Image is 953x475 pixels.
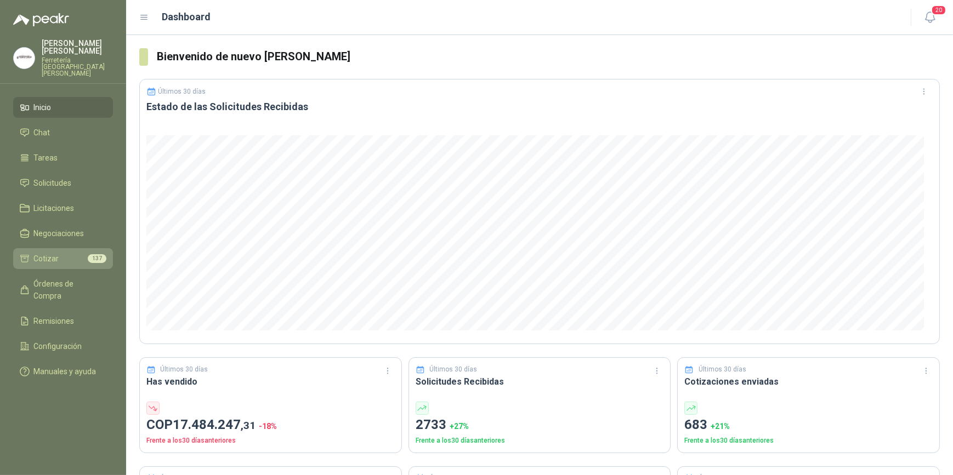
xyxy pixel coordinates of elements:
img: Logo peakr [13,13,69,26]
p: Últimos 30 días [161,364,208,375]
a: Tareas [13,147,113,168]
p: Últimos 30 días [429,364,477,375]
span: ,31 [241,419,256,432]
span: 20 [931,5,946,15]
a: Negociaciones [13,223,113,244]
span: Remisiones [34,315,75,327]
p: Últimos 30 días [699,364,746,375]
span: + 21 % [711,422,730,431]
h1: Dashboard [162,9,211,25]
h3: Cotizaciones enviadas [684,375,933,388]
p: Frente a los 30 días anteriores [684,436,933,446]
a: Cotizar137 [13,248,113,269]
a: Chat [13,122,113,143]
span: Chat [34,127,50,139]
p: 2733 [416,415,664,436]
h3: Has vendido [146,375,395,388]
span: Órdenes de Compra [34,278,103,302]
p: [PERSON_NAME] [PERSON_NAME] [42,39,113,55]
span: Negociaciones [34,227,84,239]
a: Inicio [13,97,113,118]
button: 20 [920,8,940,27]
span: Manuales y ayuda [34,365,97,377]
p: Frente a los 30 días anteriores [146,436,395,446]
span: -18 % [259,422,277,431]
a: Configuración [13,336,113,357]
span: Tareas [34,152,58,164]
img: Company Logo [14,48,35,68]
p: 683 [684,415,933,436]
a: Órdenes de Compra [13,273,113,306]
h3: Bienvenido de nuevo [PERSON_NAME] [157,48,940,65]
p: Últimos 30 días [158,88,206,95]
span: Configuración [34,340,82,352]
span: 17.484.247 [173,417,256,432]
a: Solicitudes [13,173,113,193]
span: Licitaciones [34,202,75,214]
p: COP [146,415,395,436]
span: 137 [88,254,106,263]
h3: Solicitudes Recibidas [416,375,664,388]
p: Frente a los 30 días anteriores [416,436,664,446]
h3: Estado de las Solicitudes Recibidas [146,100,933,113]
span: Cotizar [34,253,59,265]
p: Ferretería [GEOGRAPHIC_DATA][PERSON_NAME] [42,57,113,77]
span: Solicitudes [34,177,72,189]
a: Remisiones [13,311,113,331]
a: Licitaciones [13,198,113,219]
a: Manuales y ayuda [13,361,113,382]
span: + 27 % [450,422,469,431]
span: Inicio [34,101,52,113]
